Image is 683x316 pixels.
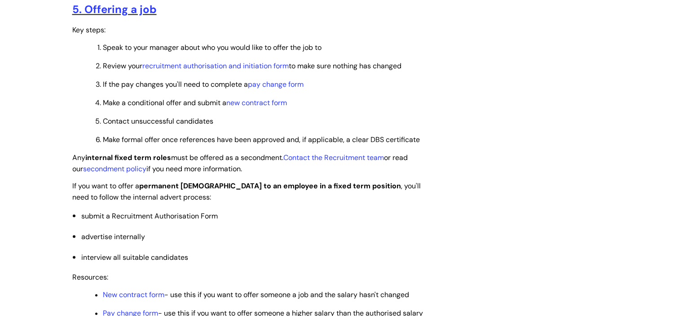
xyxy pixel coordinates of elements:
span: Make formal offer once references have been approved and, if applicable, a clear DBS certificate [103,135,420,144]
span: Contact unsuccessful candidates [103,116,213,126]
a: pay change form [248,80,304,89]
span: If the pay changes you'll need to complete a [103,80,304,89]
span: Resources: [72,272,108,282]
strong: internal fixed term roles [85,153,171,162]
span: advertise internally [81,232,145,241]
span: If you want to offer a , you'll need to follow the internal advert process: [72,181,421,202]
a: New contract form [103,290,164,299]
a: secondment policy [83,164,146,174]
span: interview all suitable candidates [81,253,188,262]
span: Any must be offered as a secondment. or read our if you need more information. [72,153,408,174]
span: submit a Recruitment Authorisation Form [81,211,218,221]
span: Review your to make sure nothing has changed [103,61,401,71]
span: Make a conditional offer and submit a [103,98,287,107]
a: recruitment authorisation and initiation form [142,61,289,71]
strong: permanent [DEMOGRAPHIC_DATA] to an employee in a fixed term position [139,181,401,191]
a: new contract form [226,98,287,107]
span: Key steps: [72,25,106,35]
span: - use this if you want to offer someone a job and the salary hasn't changed [103,290,409,299]
a: Contact the Recruitment team [283,153,384,162]
span: Speak to your manager about who you would like to offer the job to [103,43,322,52]
a: 5. Offering a job [72,2,157,16]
